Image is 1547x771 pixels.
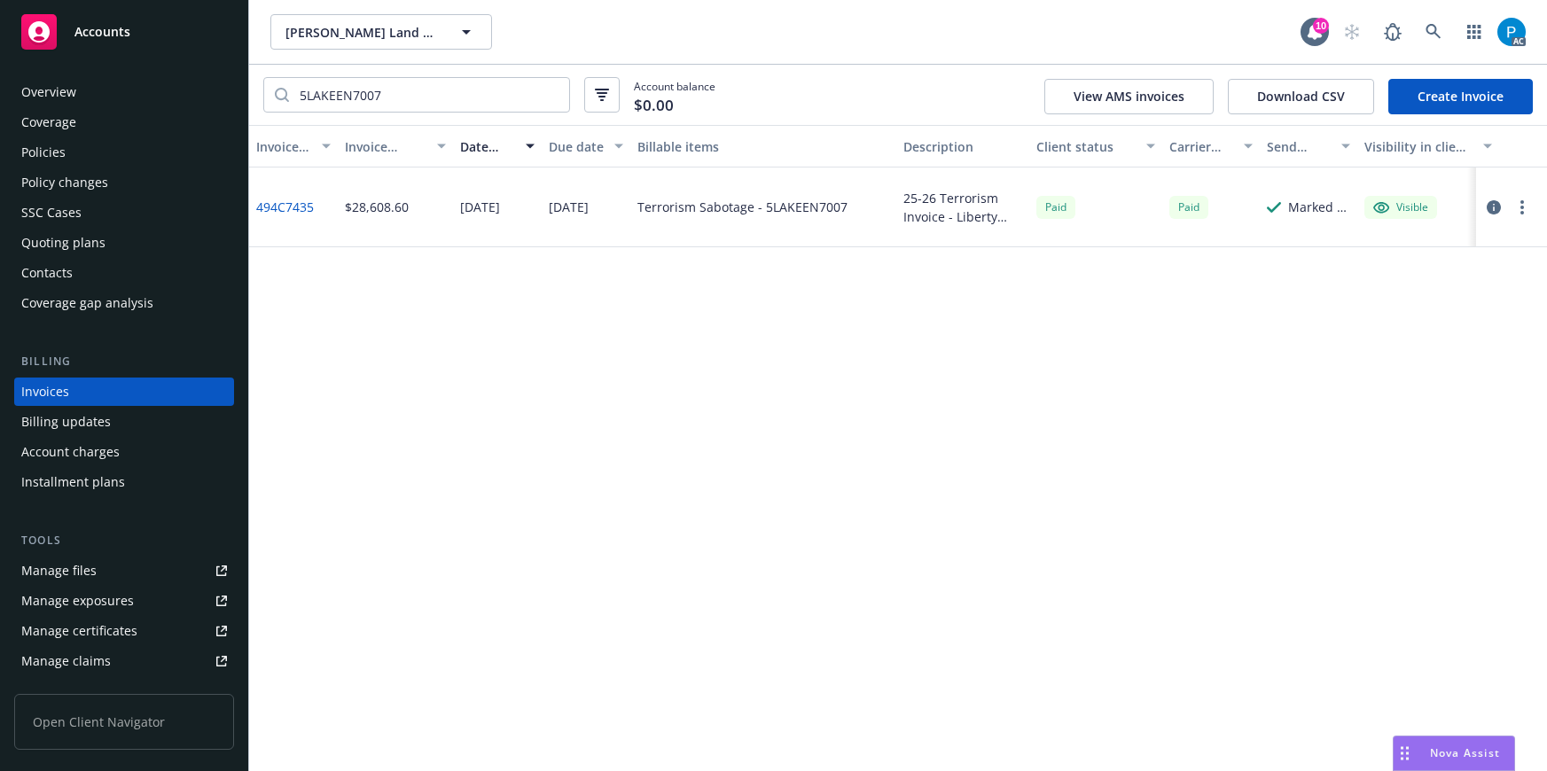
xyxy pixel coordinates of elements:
a: Coverage [14,108,234,136]
a: SSC Cases [14,199,234,227]
div: Date issued [460,137,515,156]
div: Coverage [21,108,76,136]
div: Invoice amount [345,137,426,156]
button: Description [896,125,1029,167]
div: Manage files [21,557,97,585]
svg: Search [275,88,289,102]
button: Download CSV [1228,79,1374,114]
span: [PERSON_NAME] Land Company [285,23,439,42]
button: Visibility in client dash [1357,125,1499,167]
div: Visible [1373,199,1428,215]
a: Installment plans [14,468,234,496]
button: Billable items [630,125,896,167]
img: photo [1497,18,1526,46]
div: Due date [549,137,604,156]
a: Manage exposures [14,587,234,615]
a: Billing updates [14,408,234,436]
div: Terrorism Sabotage - 5LAKEEN7007 [637,198,848,216]
a: Start snowing [1334,14,1370,50]
a: Manage BORs [14,677,234,705]
button: Send result [1260,125,1357,167]
div: Send result [1267,137,1331,156]
div: Installment plans [21,468,125,496]
a: Manage claims [14,647,234,675]
input: Filter by keyword... [289,78,569,112]
div: Quoting plans [21,229,105,257]
div: Paid [1169,196,1208,218]
span: Account balance [634,79,715,111]
div: Policies [21,138,66,167]
button: Nova Assist [1393,736,1515,771]
a: Search [1416,14,1451,50]
div: Coverage gap analysis [21,289,153,317]
div: Manage BORs [21,677,105,705]
a: 494C7435 [256,198,314,216]
a: Report a Bug [1375,14,1410,50]
a: Manage certificates [14,617,234,645]
a: Policy changes [14,168,234,197]
button: Invoice ID [249,125,338,167]
div: Invoice ID [256,137,311,156]
button: Client status [1029,125,1162,167]
div: Tools [14,532,234,549]
div: Policy changes [21,168,108,197]
span: $0.00 [634,94,674,117]
a: Contacts [14,259,234,287]
div: Manage certificates [21,617,137,645]
div: Carrier status [1169,137,1233,156]
div: 25-26 Terrorism Invoice - Liberty 250M [903,189,1022,226]
div: Account charges [21,438,120,466]
button: [PERSON_NAME] Land Company [270,14,492,50]
button: Carrier status [1162,125,1260,167]
a: Policies [14,138,234,167]
div: $28,608.60 [345,198,409,216]
button: Invoice amount [338,125,453,167]
span: Accounts [74,25,130,39]
a: Overview [14,78,234,106]
div: Paid [1036,196,1075,218]
div: Client status [1036,137,1136,156]
div: [DATE] [460,198,500,216]
button: Due date [542,125,630,167]
a: Switch app [1457,14,1492,50]
a: Manage files [14,557,234,585]
a: Accounts [14,7,234,57]
div: SSC Cases [21,199,82,227]
div: 10 [1313,18,1329,34]
a: Quoting plans [14,229,234,257]
div: Drag to move [1394,736,1416,770]
div: Manage exposures [21,587,134,615]
a: Coverage gap analysis [14,289,234,317]
div: Description [903,137,1022,156]
a: Invoices [14,378,234,406]
span: Open Client Navigator [14,694,234,750]
div: Contacts [21,259,73,287]
div: Billable items [637,137,889,156]
div: Billing updates [21,408,111,436]
div: Marked as sent [1288,198,1350,216]
button: Date issued [453,125,542,167]
div: [DATE] [549,198,589,216]
div: Visibility in client dash [1364,137,1473,156]
div: Manage claims [21,647,111,675]
a: Create Invoice [1388,79,1533,114]
a: Account charges [14,438,234,466]
span: Nova Assist [1430,745,1500,760]
div: Billing [14,353,234,370]
div: Invoices [21,378,69,406]
button: View AMS invoices [1044,79,1214,114]
div: Overview [21,78,76,106]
